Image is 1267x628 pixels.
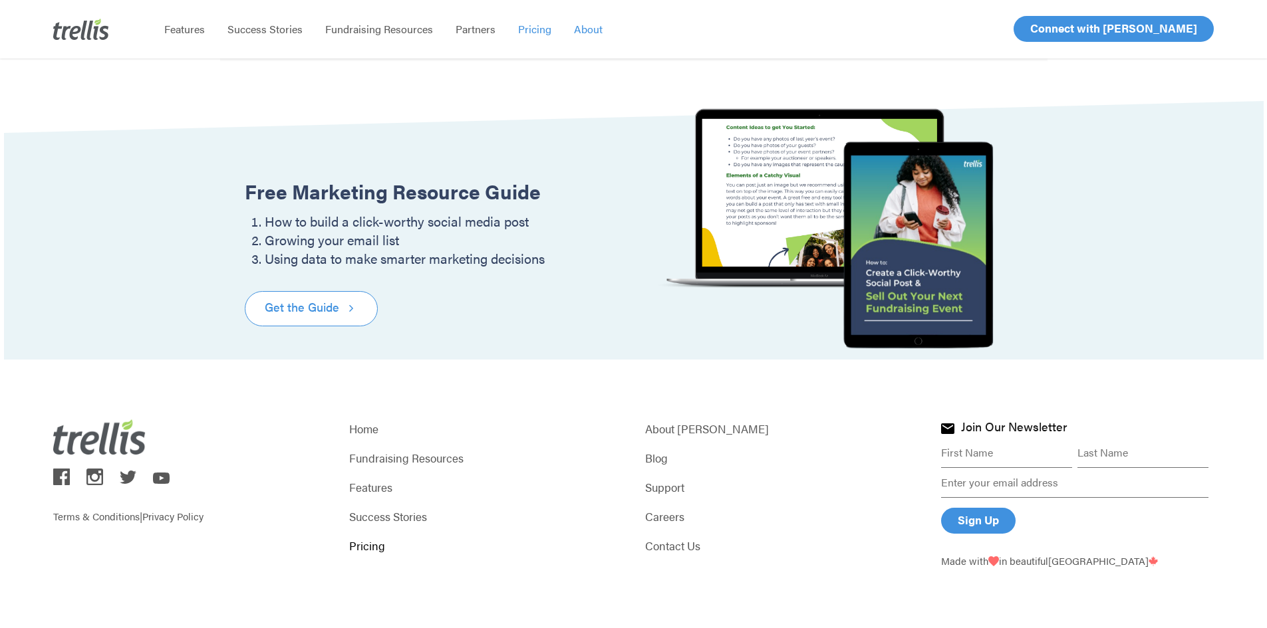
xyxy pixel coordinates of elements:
[941,423,954,434] img: Join Trellis Newsletter
[53,489,326,524] p: |
[142,509,204,523] a: Privacy Policy
[941,508,1016,534] input: Sign Up
[153,23,216,36] a: Features
[349,478,622,496] a: Features
[645,419,918,438] a: About [PERSON_NAME]
[349,449,622,467] a: Fundraising Resources
[162,70,318,97] input: Your Last Name
[645,478,918,496] a: Support
[53,19,109,40] img: Trellis
[265,211,529,231] span: How to build a click-worthy social media post
[941,554,1214,568] p: Made with in beautiful
[53,469,70,485] img: trellis on facebook
[518,21,551,37] span: Pricing
[349,536,622,555] a: Pricing
[86,469,103,485] img: trellis on instagram
[1014,16,1214,42] a: Connect with [PERSON_NAME]
[507,23,563,36] a: Pricing
[245,177,541,205] strong: Free Marketing Resource Guide
[245,291,378,326] a: Get the Guide
[645,536,918,555] a: Contact Us
[1077,438,1208,468] input: Last Name
[444,23,507,36] a: Partners
[961,420,1067,437] h4: Join Our Newsletter
[941,468,1208,498] input: Enter your email address
[216,23,314,36] a: Success Stories
[645,507,918,526] a: Careers
[1149,556,1158,566] img: Trellis - Canada
[574,21,603,37] span: About
[53,419,146,455] img: Trellis Logo
[265,249,545,268] span: Using data to make smarter marketing decisions
[162,56,202,66] span: Last name
[456,21,495,37] span: Partners
[265,230,399,249] span: Growing your email list
[120,471,136,484] img: trellis on twitter
[153,472,170,484] img: trellis on youtube
[1048,554,1158,568] span: [GEOGRAPHIC_DATA]
[53,509,140,523] a: Terms & Conditions
[78,499,245,533] input: Send Me a Copy!
[164,21,205,37] span: Features
[349,507,622,526] a: Success Stories
[1030,20,1197,36] span: Connect with [PERSON_NAME]
[941,438,1072,468] input: First Name
[349,419,622,438] a: Home
[645,449,918,467] a: Blog
[265,298,339,316] span: Get the Guide
[325,21,433,37] span: Fundraising Resources
[227,21,303,37] span: Success Stories
[988,556,999,566] img: Love From Trellis
[314,23,444,36] a: Fundraising Resources
[563,23,614,36] a: About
